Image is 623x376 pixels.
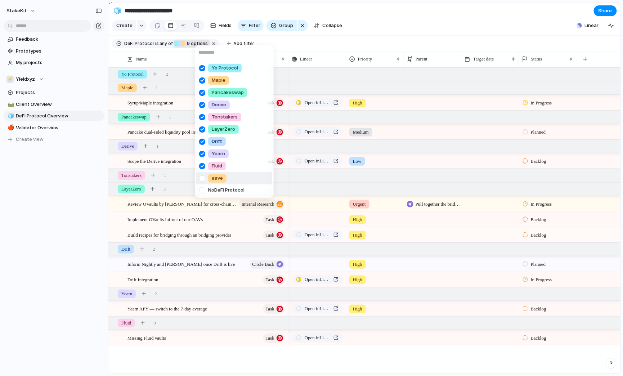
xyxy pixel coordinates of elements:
span: Tonstakers [212,113,238,121]
span: Fluid [212,162,222,170]
span: aave [212,175,223,182]
span: Drift [212,138,222,145]
span: Pancakeswap [212,89,244,96]
span: Maple [212,77,225,84]
span: Derive [212,101,226,108]
span: Yearn [212,150,225,157]
span: No DeFi Protocol [208,187,245,194]
span: Yo Protocol [212,64,238,72]
span: LayerZero [212,126,235,133]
